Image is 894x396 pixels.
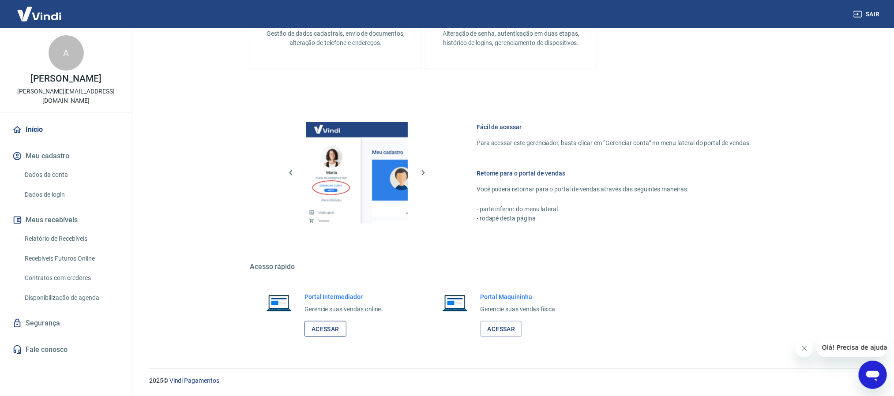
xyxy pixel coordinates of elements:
[436,292,473,314] img: Imagem de um notebook aberto
[5,6,74,13] span: Olá! Precisa de ajuda?
[21,230,121,248] a: Relatório de Recebíveis
[477,169,751,178] h6: Retorne para o portal de vendas
[21,186,121,204] a: Dados de login
[30,74,101,83] p: [PERSON_NAME]
[21,250,121,268] a: Recebíveis Futuros Online
[439,29,582,48] p: Alteração de senha, autenticação em duas etapas, histórico de logins, gerenciamento de dispositivos.
[264,29,407,48] p: Gestão de dados cadastrais, envio de documentos, alteração de telefone e endereços.
[304,321,346,337] a: Acessar
[852,6,883,22] button: Sair
[21,269,121,287] a: Contratos com credores
[796,340,813,357] iframe: Fechar mensagem
[477,214,751,223] p: - rodapé desta página
[250,262,772,271] h5: Acesso rápido
[477,123,751,131] h6: Fácil de acessar
[477,138,751,148] p: Para acessar este gerenciador, basta clicar em “Gerenciar conta” no menu lateral do portal de ven...
[11,340,121,359] a: Fale conosco
[21,166,121,184] a: Dados da conta
[481,305,557,314] p: Gerencie suas vendas física.
[481,321,522,337] a: Acessar
[260,292,297,314] img: Imagem de um notebook aberto
[49,35,84,71] div: A
[11,210,121,230] button: Meus recebíveis
[149,376,873,385] p: 2025 ©
[817,338,887,357] iframe: Mensagem da empresa
[11,120,121,139] a: Início
[169,377,219,384] a: Vindi Pagamentos
[859,361,887,389] iframe: Botão para abrir a janela de mensagens
[7,87,125,105] p: [PERSON_NAME][EMAIL_ADDRESS][DOMAIN_NAME]
[11,146,121,166] button: Meu cadastro
[21,289,121,307] a: Disponibilização de agenda
[477,185,751,194] p: Você poderá retornar para o portal de vendas através das seguintes maneiras:
[304,292,383,301] h6: Portal Intermediador
[304,305,383,314] p: Gerencie suas vendas online.
[477,205,751,214] p: - parte inferior do menu lateral
[481,292,557,301] h6: Portal Maquininha
[11,0,68,27] img: Vindi
[306,122,408,224] img: Imagem da dashboard mostrando o botão de gerenciar conta na sidebar no lado esquerdo
[11,314,121,333] a: Segurança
